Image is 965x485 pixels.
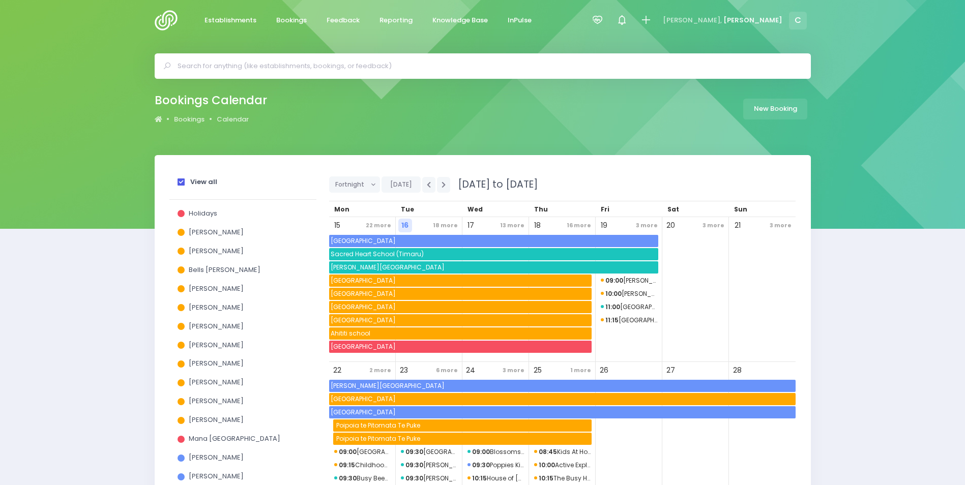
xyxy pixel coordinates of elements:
span: Levin Baptist Kindergarten [601,275,657,287]
a: Establishments [196,11,265,31]
span: C [789,12,807,29]
span: 15 [331,219,344,232]
span: 1 more [568,363,594,377]
button: [DATE] [382,176,421,193]
span: 22 more [363,219,394,232]
span: [PERSON_NAME] [189,471,244,481]
span: 20 [664,219,678,232]
span: Mana [GEOGRAPHIC_DATA] [189,434,280,443]
span: 3 more [767,219,794,232]
span: [PERSON_NAME] [189,227,244,237]
span: [PERSON_NAME] [189,452,244,462]
span: Bookings [276,15,307,25]
span: 3 more [500,363,527,377]
span: [PERSON_NAME] [189,358,244,368]
span: Busy Bees Mapua [334,472,391,484]
span: Holidays [189,208,217,218]
span: 3 more [633,219,660,232]
span: De La Salle College [329,406,796,418]
span: [PERSON_NAME] [189,377,244,387]
span: Burnham School [329,261,658,274]
span: [PERSON_NAME] [189,340,244,350]
img: Logo [155,10,184,31]
span: Dawson School [329,380,796,392]
strong: 11:00 [605,302,620,311]
span: Blossoms Educare Rolleston [467,446,524,458]
span: House of Wonder Forest Lake [467,472,524,484]
span: Kids At Home Hamilton 1 [534,446,591,458]
span: 22 [331,363,344,377]
span: 13 more [498,219,527,232]
span: 17 [464,219,478,232]
span: Poipoia te Pitomata Te Puke [335,419,592,432]
span: 18 more [430,219,460,232]
span: Poppies Kindergarten [467,459,524,471]
span: InPulse [508,15,532,25]
span: Ahititi school [329,327,592,340]
span: 28 [730,363,744,377]
span: 19 [597,219,611,232]
a: Calendar [217,114,249,125]
span: Sat [667,205,679,214]
span: Rakaia School [329,341,592,353]
a: New Booking [743,99,807,119]
span: [PERSON_NAME] [189,246,244,256]
span: Uruti School [329,314,592,326]
a: Knowledge Base [424,11,496,31]
strong: 09:30 [405,447,423,456]
span: 25 [531,363,544,377]
strong: 09:00 [472,447,490,456]
span: 24 [464,363,478,377]
a: InPulse [500,11,540,31]
span: 3 more [700,219,727,232]
span: Wed [467,205,483,214]
span: Active Explorers Upper Hutt [534,459,591,471]
span: Richmond Preschool [401,446,457,458]
span: Sacred Heart School (Timaru) [329,248,658,260]
strong: 09:30 [405,474,423,482]
strong: 09:30 [339,474,357,482]
a: Feedback [318,11,368,31]
span: Levin Playcentre Incorporated [601,288,657,300]
span: Childhood Concepts Lower Hutt ( Birch St) - Wellington [334,459,391,471]
strong: 08:45 [539,447,557,456]
span: 18 [531,219,544,232]
a: Bookings [268,11,315,31]
span: Mon [334,205,349,214]
span: Ohau School [601,314,657,326]
span: Poipoia te Pitomata Te Puke [335,433,592,445]
h2: Bookings Calendar [155,94,267,107]
span: Knowledge Base [432,15,488,25]
strong: View all [190,177,217,187]
span: Feedback [327,15,360,25]
span: 23 [397,363,411,377]
strong: 09:00 [339,447,357,456]
strong: 10:15 [539,474,553,482]
strong: 10:15 [472,474,487,482]
span: Annabel's Educare [401,459,457,471]
span: Whareorino School [329,301,592,313]
span: Annabel's Educare [401,472,457,484]
span: Establishments [204,15,256,25]
span: 2 more [367,363,394,377]
span: 21 [730,219,744,232]
span: [PERSON_NAME] [189,302,244,312]
span: 6 more [433,363,460,377]
strong: 09:30 [405,461,423,469]
span: 16 [398,219,412,232]
span: Aidanfield Christian School [601,301,657,313]
span: Bells [PERSON_NAME] [189,265,260,275]
a: Reporting [371,11,421,31]
span: Fri [601,205,609,214]
span: Thu [534,205,548,214]
span: 27 [664,363,678,377]
span: [PERSON_NAME] [189,415,244,425]
button: Fortnight [329,176,381,193]
strong: 09:30 [472,461,490,469]
span: The Busy Hands Montessori_Hamilton [534,472,591,484]
a: Bookings [174,114,204,125]
span: Everglade School [329,235,658,247]
span: [PERSON_NAME], [663,15,722,25]
strong: 10:00 [539,461,555,469]
strong: 11:15 [605,316,619,324]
